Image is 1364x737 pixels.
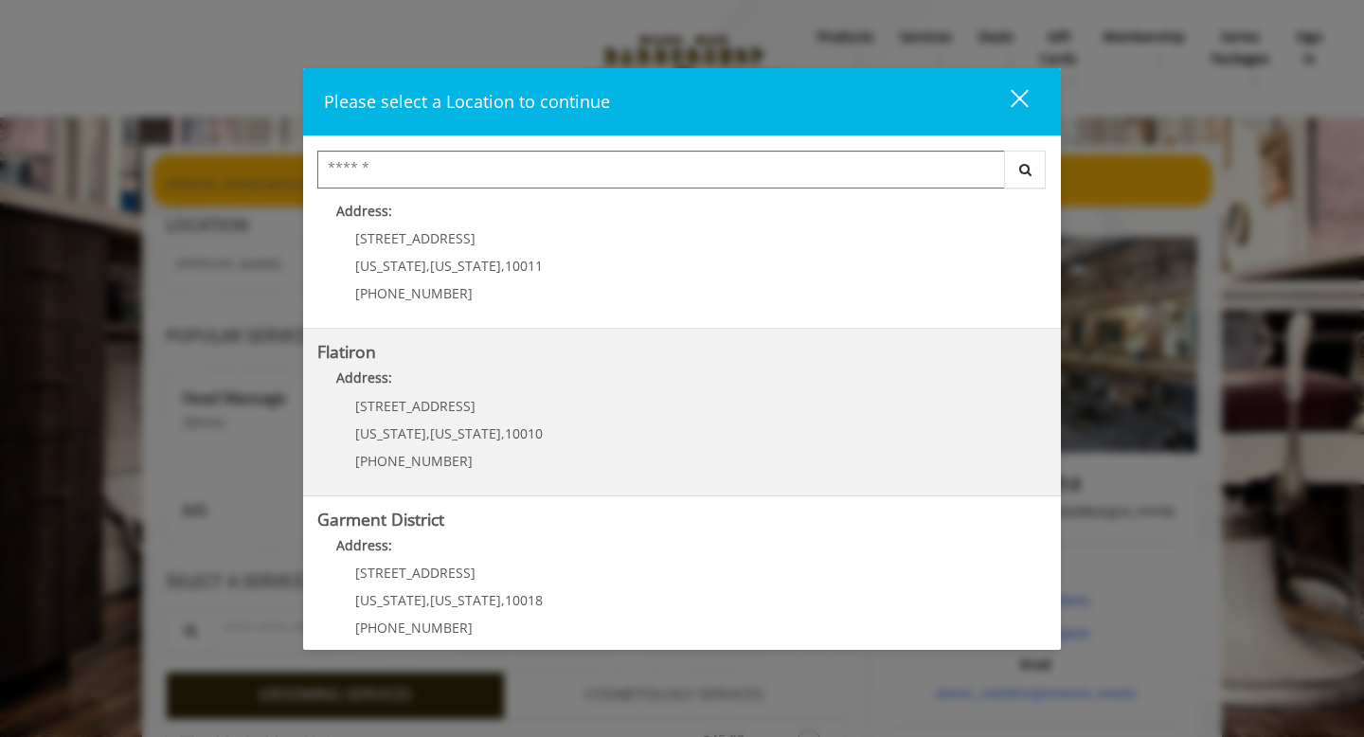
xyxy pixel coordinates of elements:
[355,452,473,470] span: [PHONE_NUMBER]
[317,340,376,363] b: Flatiron
[336,536,392,554] b: Address:
[430,257,501,275] span: [US_STATE]
[355,591,426,609] span: [US_STATE]
[426,424,430,442] span: ,
[430,424,501,442] span: [US_STATE]
[324,90,610,113] span: Please select a Location to continue
[336,368,392,386] b: Address:
[1014,163,1036,176] i: Search button
[505,591,543,609] span: 10018
[355,397,476,415] span: [STREET_ADDRESS]
[317,151,1047,198] div: Center Select
[355,564,476,582] span: [STREET_ADDRESS]
[355,619,473,637] span: [PHONE_NUMBER]
[430,591,501,609] span: [US_STATE]
[317,151,1005,189] input: Search Center
[501,591,505,609] span: ,
[505,424,543,442] span: 10010
[355,229,476,247] span: [STREET_ADDRESS]
[505,257,543,275] span: 10011
[501,257,505,275] span: ,
[426,257,430,275] span: ,
[355,257,426,275] span: [US_STATE]
[317,508,444,530] b: Garment District
[501,424,505,442] span: ,
[355,284,473,302] span: [PHONE_NUMBER]
[336,202,392,220] b: Address:
[355,424,426,442] span: [US_STATE]
[976,82,1040,121] button: close dialog
[426,591,430,609] span: ,
[989,88,1027,117] div: close dialog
